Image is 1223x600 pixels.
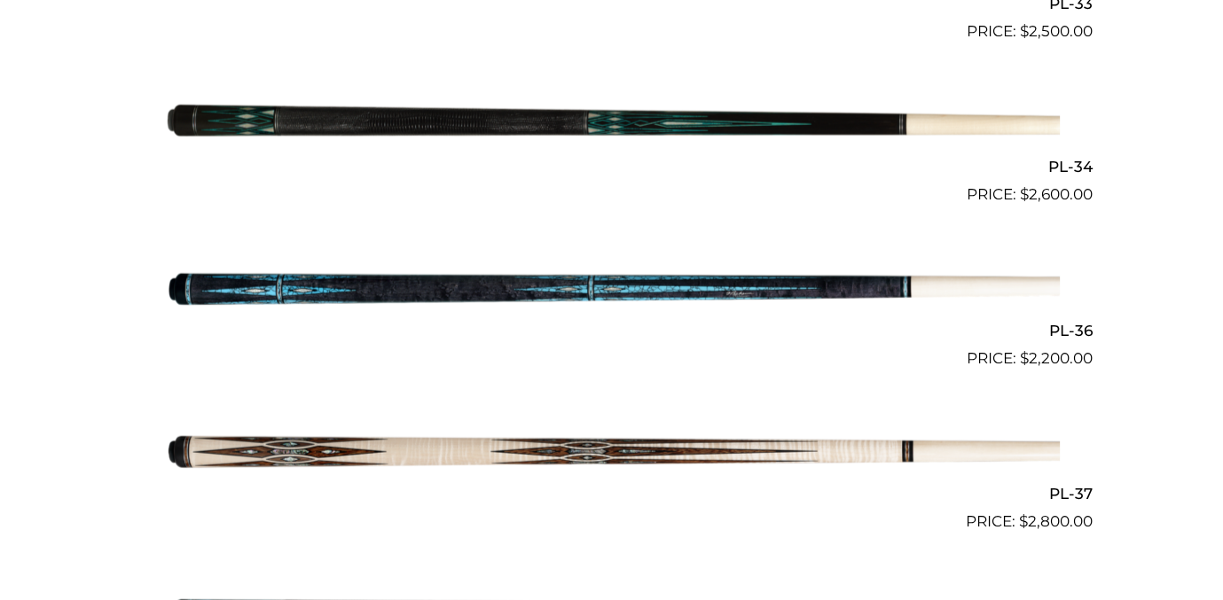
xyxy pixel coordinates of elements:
img: PL-34 [164,51,1060,199]
span: $ [1020,185,1029,203]
a: PL-37 $2,800.00 [131,378,1093,534]
a: PL-34 $2,600.00 [131,51,1093,206]
h2: PL-34 [131,151,1093,183]
img: PL-36 [164,214,1060,362]
span: $ [1020,22,1029,40]
span: $ [1020,349,1029,367]
h2: PL-37 [131,478,1093,510]
bdi: 2,200.00 [1020,349,1093,367]
span: $ [1019,512,1028,530]
bdi: 2,800.00 [1019,512,1093,530]
img: PL-37 [164,378,1060,526]
bdi: 2,500.00 [1020,22,1093,40]
a: PL-36 $2,200.00 [131,214,1093,370]
h2: PL-36 [131,314,1093,347]
bdi: 2,600.00 [1020,185,1093,203]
